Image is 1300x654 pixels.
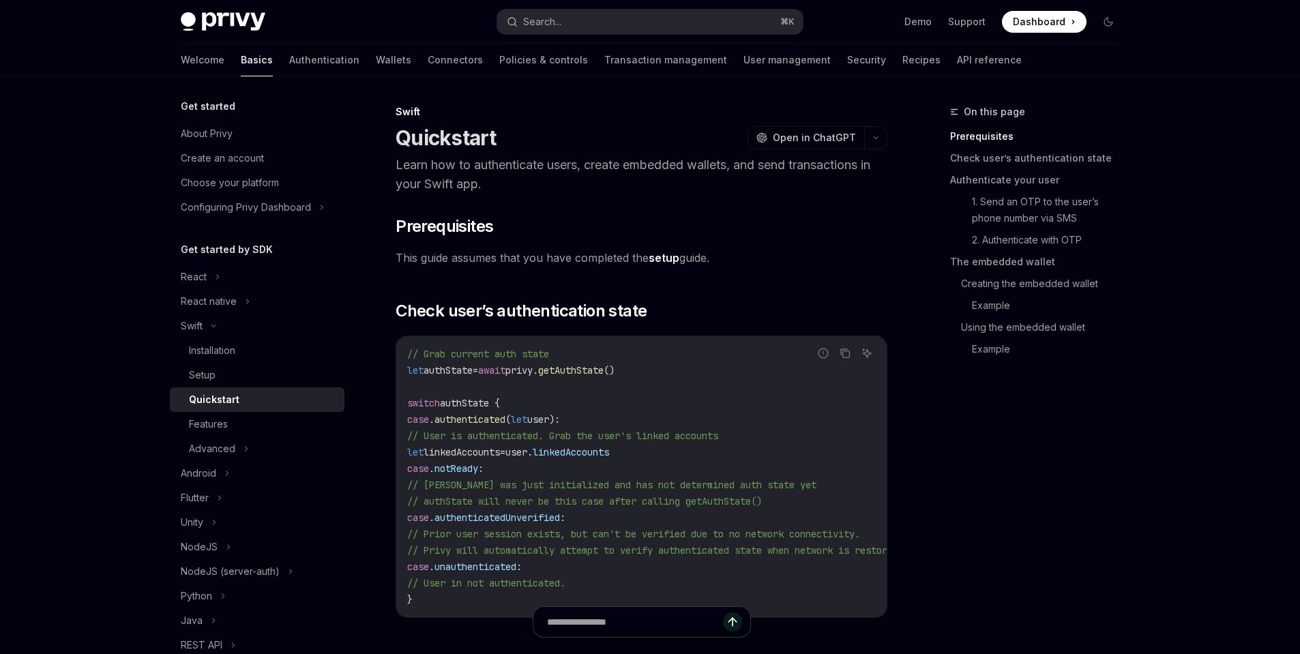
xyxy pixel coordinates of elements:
[533,446,609,458] span: linkedAccounts
[407,593,413,606] span: }
[497,10,803,34] button: Search...⌘K
[836,344,854,362] button: Copy the contents from the code block
[170,608,344,633] button: Java
[189,367,216,383] div: Setup
[950,295,1130,316] a: Example
[407,528,860,540] span: // Prior user session exists, but can't be verified due to no network connectivity.
[723,612,742,631] button: Send message
[505,413,511,426] span: (
[170,486,344,510] button: Flutter
[434,462,478,475] span: notReady
[478,462,484,475] span: :
[181,269,207,285] div: React
[950,338,1130,360] a: Example
[170,535,344,559] button: NodeJS
[407,462,429,475] span: case
[964,104,1025,120] span: On this page
[407,561,429,573] span: case
[407,413,429,426] span: case
[170,265,344,289] button: React
[499,44,588,76] a: Policies & controls
[407,364,424,376] span: let
[170,584,344,608] button: Python
[428,44,483,76] a: Connectors
[950,229,1130,251] a: 2. Authenticate with OTP
[396,300,647,322] span: Check user’s authentication state
[189,391,239,408] div: Quickstart
[170,436,344,461] button: Advanced
[950,273,1130,295] a: Creating the embedded wallet
[902,44,941,76] a: Recipes
[527,413,555,426] span: user)
[814,344,832,362] button: Report incorrect code
[407,479,816,491] span: // [PERSON_NAME] was just initialized and has not determined auth state yet
[407,348,549,360] span: // Grab current auth state
[181,318,203,334] div: Swift
[743,44,831,76] a: User management
[396,215,493,237] span: Prerequisites
[604,44,727,76] a: Transaction management
[429,413,434,426] span: .
[170,195,344,220] button: Configuring Privy Dashboard
[516,561,522,573] span: :
[1002,11,1087,33] a: Dashboard
[181,588,212,604] div: Python
[396,105,887,119] div: Swift
[511,413,527,426] span: let
[407,397,440,409] span: switch
[170,559,344,584] button: NodeJS (server-auth)
[440,397,500,409] span: authState {
[950,169,1130,191] a: Authenticate your user
[181,98,235,115] h5: Get started
[407,544,904,556] span: // Privy will automatically attempt to verify authenticated state when network is restored.
[170,289,344,314] button: React native
[181,150,264,166] div: Create an account
[950,316,1130,338] a: Using the embedded wallet
[649,251,679,265] a: setup
[407,577,565,589] span: // User in not authenticated.
[424,446,500,458] span: linkedAccounts
[170,412,344,436] a: Features
[407,446,424,458] span: let
[434,561,516,573] span: unauthenticated
[429,462,434,475] span: .
[170,510,344,535] button: Unity
[1013,15,1065,29] span: Dashboard
[181,44,224,76] a: Welcome
[904,15,932,29] a: Demo
[189,342,235,359] div: Installation
[948,15,986,29] a: Support
[500,446,505,458] span: =
[429,511,434,524] span: .
[950,251,1130,273] a: The embedded wallet
[950,191,1130,229] a: 1. Send an OTP to the user’s phone number via SMS
[170,363,344,387] a: Setup
[396,125,497,150] h1: Quickstart
[170,170,344,195] a: Choose your platform
[189,416,228,432] div: Features
[396,155,887,194] p: Learn how to authenticate users, create embedded wallets, and send transactions in your Swift app.
[473,364,478,376] span: =
[523,14,561,30] div: Search...
[407,430,718,442] span: // User is authenticated. Grab the user's linked accounts
[604,364,615,376] span: ()
[181,612,203,629] div: Java
[538,364,604,376] span: getAuthState
[560,511,565,524] span: :
[170,121,344,146] a: About Privy
[505,446,533,458] span: user.
[181,637,222,653] div: REST API
[181,241,273,258] h5: Get started by SDK
[241,44,273,76] a: Basics
[858,344,876,362] button: Ask AI
[170,314,344,338] button: Swift
[181,12,265,31] img: dark logo
[170,146,344,170] a: Create an account
[189,441,235,457] div: Advanced
[1097,11,1119,33] button: Toggle dark mode
[748,126,864,149] button: Open in ChatGPT
[429,561,434,573] span: .
[424,364,473,376] span: authState
[505,364,538,376] span: privy.
[181,175,279,191] div: Choose your platform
